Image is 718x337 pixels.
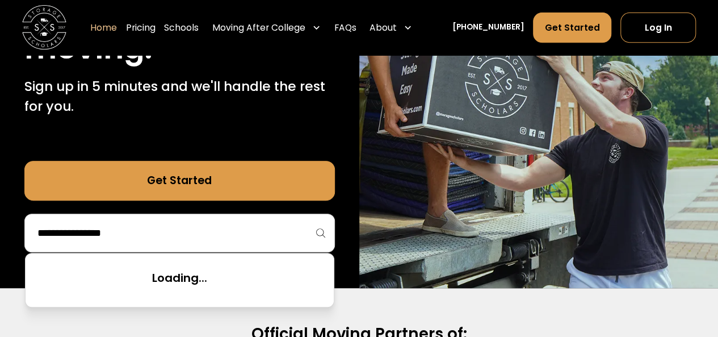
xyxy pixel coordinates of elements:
a: Get Started [24,161,335,201]
a: home [22,6,66,50]
p: Sign up in 5 minutes and we'll handle the rest for you. [24,76,335,116]
div: About [365,13,417,44]
div: Moving After College [208,13,325,44]
a: Log In [620,13,696,43]
a: Schools [164,13,199,44]
a: Get Started [533,13,611,43]
a: Pricing [126,13,156,44]
div: About [370,21,397,34]
a: FAQs [334,13,356,44]
img: Storage Scholars main logo [22,6,66,50]
a: [PHONE_NUMBER] [452,22,524,34]
a: Home [90,13,117,44]
div: Moving After College [212,21,305,34]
